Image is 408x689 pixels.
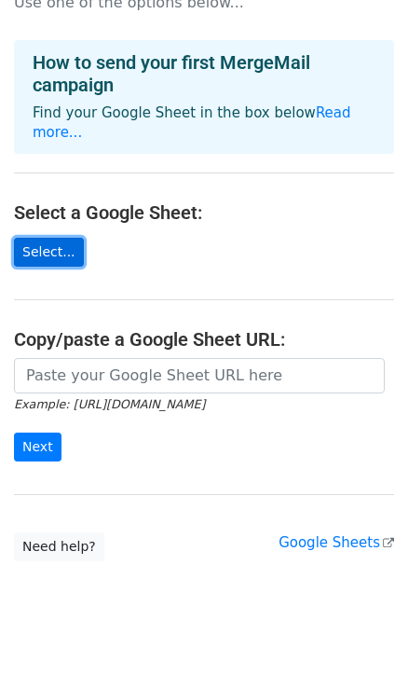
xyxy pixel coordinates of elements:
a: Google Sheets [279,534,394,551]
a: Need help? [14,532,104,561]
input: Paste your Google Sheet URL here [14,358,385,393]
input: Next [14,433,61,462]
iframe: Chat Widget [315,599,408,689]
h4: Copy/paste a Google Sheet URL: [14,328,394,351]
h4: How to send your first MergeMail campaign [33,51,375,96]
h4: Select a Google Sheet: [14,201,394,224]
small: Example: [URL][DOMAIN_NAME] [14,397,205,411]
a: Select... [14,238,84,267]
p: Find your Google Sheet in the box below [33,103,375,143]
a: Read more... [33,104,351,141]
